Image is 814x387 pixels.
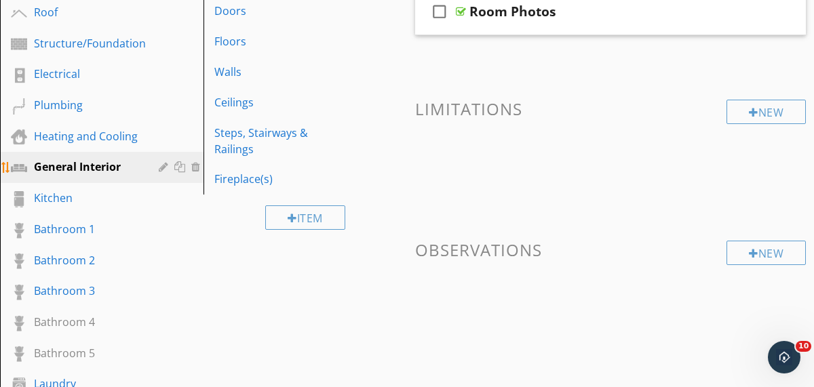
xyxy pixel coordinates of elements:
[34,66,139,82] div: Electrical
[768,341,800,373] iframe: Intercom live chat
[34,252,139,268] div: Bathroom 2
[214,64,349,80] div: Walls
[34,97,139,113] div: Plumbing
[726,241,806,265] div: New
[34,345,139,361] div: Bathroom 5
[34,4,139,20] div: Roof
[214,3,349,19] div: Doors
[34,283,139,299] div: Bathroom 3
[34,35,146,52] div: Structure/Foundation
[34,159,139,175] div: General Interior
[415,241,806,259] h3: Observations
[34,314,139,330] div: Bathroom 4
[34,190,139,206] div: Kitchen
[34,221,139,237] div: Bathroom 1
[214,94,349,110] div: Ceilings
[214,33,349,49] div: Floors
[214,125,349,157] div: Steps, Stairways & Railings
[34,128,139,144] div: Heating and Cooling
[265,205,345,230] div: Item
[796,341,811,352] span: 10
[415,100,806,118] h3: Limitations
[469,3,556,20] div: Room Photos
[214,171,349,187] div: Fireplace(s)
[726,100,806,124] div: New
